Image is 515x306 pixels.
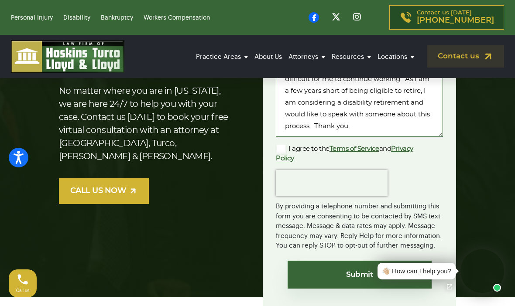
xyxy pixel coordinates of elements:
[252,45,284,69] a: About Us
[427,45,504,68] a: Contact us
[276,196,443,251] div: By providing a telephone number and submitting this form you are consenting to be contacted by SM...
[286,45,327,69] a: Attorneys
[382,266,451,276] div: 👋🏼 How can I help you?
[276,144,429,163] label: I agree to the and
[389,5,504,30] a: Contact us [DATE][PHONE_NUMBER]
[11,40,124,73] img: logo
[417,10,494,25] p: Contact us [DATE]
[63,15,90,21] a: Disability
[330,45,373,69] a: Resources
[16,288,30,293] span: Call us
[375,45,416,69] a: Locations
[144,15,210,21] a: Workers Compensation
[440,278,459,296] a: Open chat
[330,146,379,152] a: Terms of Service
[276,170,388,196] iframe: reCAPTCHA
[59,85,235,163] p: No matter where you are in [US_STATE], we are here 24/7 to help you with your case. Contact us [D...
[101,15,133,21] a: Bankruptcy
[194,45,250,69] a: Practice Areas
[417,16,494,25] span: [PHONE_NUMBER]
[11,15,53,21] a: Personal Injury
[129,187,137,195] img: arrow-up-right-light.svg
[59,178,149,204] a: CALL US NOW
[288,261,432,289] input: Submit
